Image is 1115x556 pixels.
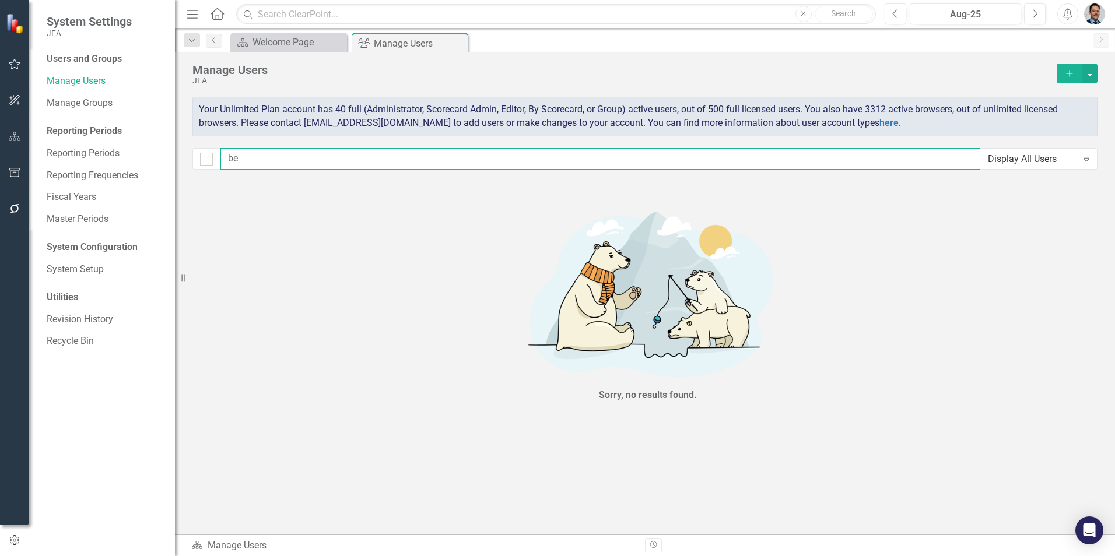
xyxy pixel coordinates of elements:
a: Manage Groups [47,97,163,110]
div: Manage Users [191,539,636,553]
input: Search ClearPoint... [236,4,876,24]
div: Sorry, no results found. [599,389,697,402]
a: Reporting Periods [47,147,163,160]
a: here [879,117,899,128]
img: Christopher Barrett [1084,3,1105,24]
a: Welcome Page [233,35,344,50]
a: Revision History [47,313,163,326]
span: System Settings [47,15,132,29]
div: JEA [192,76,1051,85]
input: Filter Users... [220,148,980,170]
span: Search [831,9,856,18]
a: Manage Users [47,75,163,88]
img: ClearPoint Strategy [6,13,26,33]
div: Aug-25 [914,8,1017,22]
span: Your Unlimited Plan account has 40 full (Administrator, Scorecard Admin, Editor, By Scorecard, or... [199,104,1058,128]
div: Reporting Periods [47,125,163,138]
div: Manage Users [192,64,1051,76]
button: Search [815,6,873,22]
div: Display All Users [988,152,1077,166]
a: Reporting Frequencies [47,169,163,182]
div: Welcome Page [253,35,344,50]
div: Manage Users [374,36,465,51]
img: No results found [473,199,823,386]
a: Fiscal Years [47,191,163,204]
button: Aug-25 [910,3,1021,24]
a: Master Periods [47,213,163,226]
a: System Setup [47,263,163,276]
div: System Configuration [47,241,163,254]
div: Open Intercom Messenger [1075,516,1103,544]
div: Users and Groups [47,52,163,66]
small: JEA [47,29,132,38]
div: Utilities [47,291,163,304]
a: Recycle Bin [47,335,163,348]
